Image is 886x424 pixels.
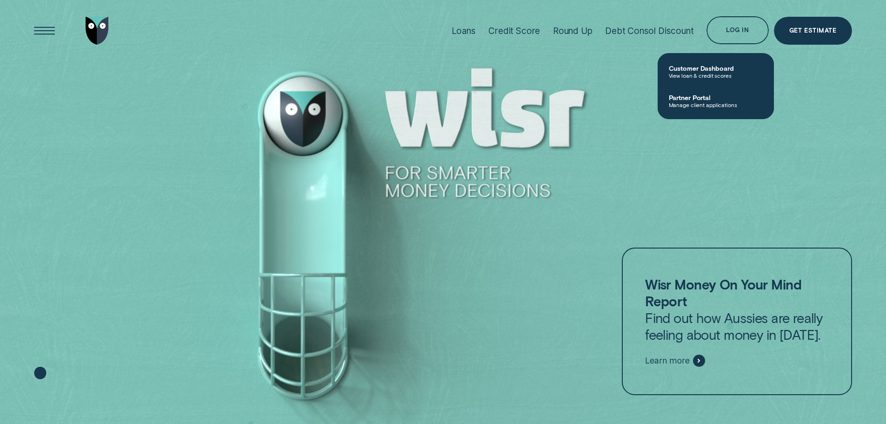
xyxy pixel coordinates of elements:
[669,64,763,72] span: Customer Dashboard
[669,72,763,79] span: View loan & credit scores
[605,26,693,36] div: Debt Consol Discount
[706,16,768,44] button: Log in
[658,57,774,86] a: Customer DashboardView loan & credit scores
[774,17,852,45] a: Get Estimate
[31,17,59,45] button: Open Menu
[645,356,689,366] span: Learn more
[658,86,774,115] a: Partner PortalManage client applications
[669,101,763,108] span: Manage client applications
[669,94,763,101] span: Partner Portal
[452,26,476,36] div: Loans
[553,26,593,36] div: Round Up
[622,248,852,396] a: Wisr Money On Your Mind ReportFind out how Aussies are really feeling about money in [DATE].Learn...
[488,26,540,36] div: Credit Score
[645,276,828,343] p: Find out how Aussies are really feeling about money in [DATE].
[645,276,801,309] strong: Wisr Money On Your Mind Report
[86,17,109,45] img: Wisr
